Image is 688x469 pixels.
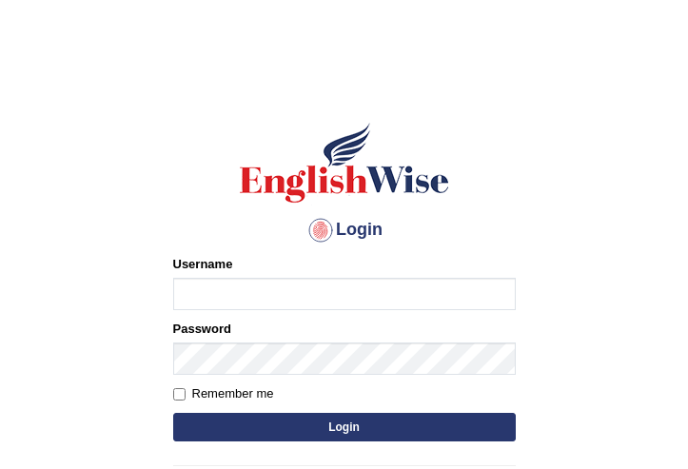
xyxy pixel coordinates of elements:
[173,215,516,245] h4: Login
[173,320,231,338] label: Password
[173,388,186,401] input: Remember me
[236,120,453,205] img: Logo of English Wise sign in for intelligent practice with AI
[173,413,516,441] button: Login
[173,255,233,273] label: Username
[173,384,274,403] label: Remember me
